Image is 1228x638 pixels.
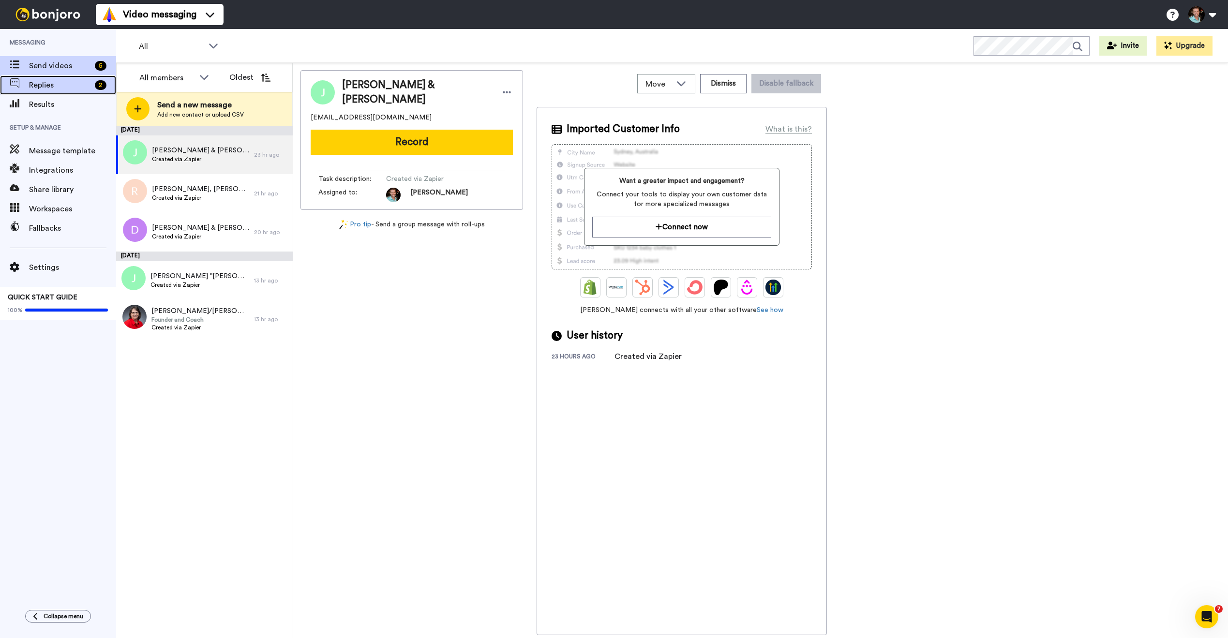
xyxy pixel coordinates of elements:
[757,307,783,313] a: See how
[318,188,386,202] span: Assigned to:
[410,188,468,202] span: [PERSON_NAME]
[567,328,623,343] span: User history
[386,174,478,184] span: Created via Zapier
[102,7,117,22] img: vm-color.svg
[661,280,676,295] img: ActiveCampaign
[765,123,812,135] div: What is this?
[157,99,244,111] span: Send a new message
[339,220,348,230] img: magic-wand.svg
[152,233,249,240] span: Created via Zapier
[713,280,729,295] img: Patreon
[687,280,703,295] img: ConvertKit
[311,113,432,122] span: [EMAIL_ADDRESS][DOMAIN_NAME]
[29,60,91,72] span: Send videos
[1215,605,1223,613] span: 7
[222,68,278,87] button: Oldest
[254,315,288,323] div: 13 hr ago
[29,223,116,234] span: Fallbacks
[12,8,84,21] img: bj-logo-header-white.svg
[29,145,116,157] span: Message template
[139,72,195,84] div: All members
[739,280,755,295] img: Drip
[1156,36,1213,56] button: Upgrade
[151,306,249,316] span: [PERSON_NAME]/[PERSON_NAME] (husband)
[254,277,288,284] div: 13 hr ago
[311,80,335,104] img: Image of Joseph & Rebecca Walker
[552,353,614,362] div: 23 hours ago
[123,140,147,164] img: j.png
[95,61,106,71] div: 5
[342,78,491,107] span: [PERSON_NAME] & [PERSON_NAME]
[150,281,249,289] span: Created via Zapier
[25,610,91,623] button: Collapse menu
[700,74,747,93] button: Dismiss
[8,294,77,301] span: QUICK START GUIDE
[1195,605,1218,628] iframe: Intercom live chat
[318,174,386,184] span: Task description :
[254,151,288,159] div: 23 hr ago
[29,184,116,195] span: Share library
[152,223,249,233] span: [PERSON_NAME] & [PERSON_NAME]
[254,228,288,236] div: 20 hr ago
[139,41,204,52] span: All
[254,190,288,197] div: 21 hr ago
[386,188,401,202] img: 4053199d-47a1-4672-9143-02c436ae7db4-1726044582.jpg
[645,78,672,90] span: Move
[95,80,106,90] div: 2
[29,262,116,273] span: Settings
[29,99,116,110] span: Results
[29,203,116,215] span: Workspaces
[765,280,781,295] img: GoHighLevel
[300,220,523,230] div: - Send a group message with roll-ups
[1099,36,1147,56] button: Invite
[152,155,249,163] span: Created via Zapier
[121,266,146,290] img: j.png
[8,306,23,314] span: 100%
[152,146,249,155] span: [PERSON_NAME] & [PERSON_NAME]
[614,351,682,362] div: Created via Zapier
[29,79,91,91] span: Replies
[116,252,293,261] div: [DATE]
[150,271,249,281] span: [PERSON_NAME] "[PERSON_NAME]" [PERSON_NAME] "[PERSON_NAME]" [PERSON_NAME] and our children [PERSO...
[592,217,771,237] button: Connect now
[751,74,821,93] button: Disable fallback
[609,280,624,295] img: Ontraport
[339,220,371,230] a: Pro tip
[552,305,812,315] span: [PERSON_NAME] connects with all your other software
[311,130,513,155] button: Record
[123,218,147,242] img: d.png
[592,176,771,186] span: Want a greater impact and engagement?
[157,111,244,119] span: Add new contact or upload CSV
[152,184,249,194] span: [PERSON_NAME], [PERSON_NAME]
[635,280,650,295] img: Hubspot
[123,179,147,203] img: r.png
[151,324,249,331] span: Created via Zapier
[151,316,249,324] span: Founder and Coach
[123,8,196,21] span: Video messaging
[116,126,293,135] div: [DATE]
[583,280,598,295] img: Shopify
[152,194,249,202] span: Created via Zapier
[29,164,116,176] span: Integrations
[122,305,147,329] img: 4f129d4e-b940-49f4-aeb9-f5e71c55da26.jpg
[567,122,680,136] span: Imported Customer Info
[592,190,771,209] span: Connect your tools to display your own customer data for more specialized messages
[44,612,83,620] span: Collapse menu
